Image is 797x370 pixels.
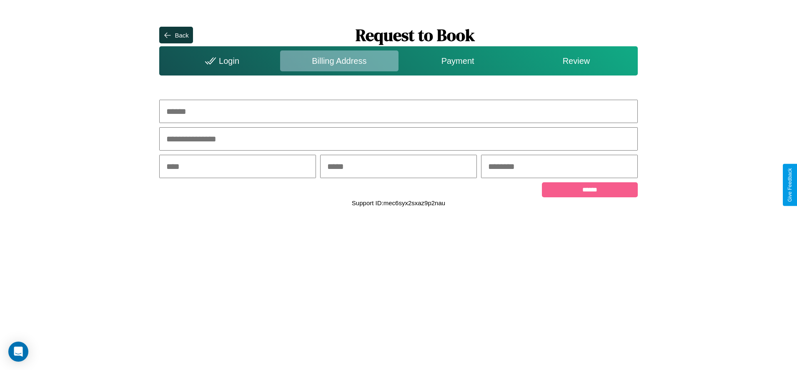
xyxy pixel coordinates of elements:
h1: Request to Book [193,24,638,46]
button: Back [159,27,193,43]
div: Billing Address [280,50,398,71]
p: Support ID: mec6syx2sxaz9p2nau [352,197,445,209]
div: Give Feedback [787,168,793,202]
div: Back [175,32,188,39]
div: Open Intercom Messenger [8,342,28,362]
div: Payment [398,50,517,71]
div: Login [161,50,280,71]
div: Review [517,50,635,71]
